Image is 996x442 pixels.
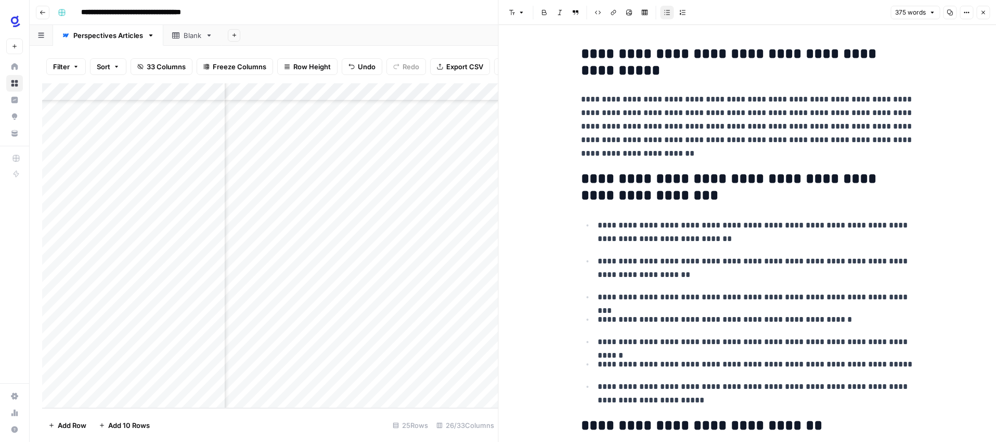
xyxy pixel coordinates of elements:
span: Add 10 Rows [108,420,150,431]
button: Redo [386,58,426,75]
img: Glean SEO Ops Logo [6,12,25,31]
button: Filter [46,58,86,75]
div: Blank [184,30,201,41]
button: Add 10 Rows [93,417,156,434]
span: Row Height [293,61,331,72]
a: Settings [6,388,23,405]
button: Help + Support [6,421,23,438]
span: Sort [97,61,110,72]
button: Sort [90,58,126,75]
div: 26/33 Columns [432,417,498,434]
span: Freeze Columns [213,61,266,72]
a: Opportunities [6,108,23,125]
span: Filter [53,61,70,72]
span: Redo [403,61,419,72]
span: Add Row [58,420,86,431]
div: 25 Rows [389,417,432,434]
button: 33 Columns [131,58,192,75]
a: Insights [6,92,23,108]
a: Perspectives Articles [53,25,163,46]
button: Freeze Columns [197,58,273,75]
span: Undo [358,61,376,72]
span: 33 Columns [147,61,186,72]
span: 375 words [895,8,926,17]
a: Usage [6,405,23,421]
div: Perspectives Articles [73,30,143,41]
button: Workspace: Glean SEO Ops [6,8,23,34]
button: Export CSV [430,58,490,75]
button: Add Row [42,417,93,434]
button: Undo [342,58,382,75]
button: 375 words [890,6,940,19]
a: Your Data [6,125,23,142]
a: Home [6,58,23,75]
span: Export CSV [446,61,483,72]
a: Blank [163,25,222,46]
button: Row Height [277,58,338,75]
a: Browse [6,75,23,92]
